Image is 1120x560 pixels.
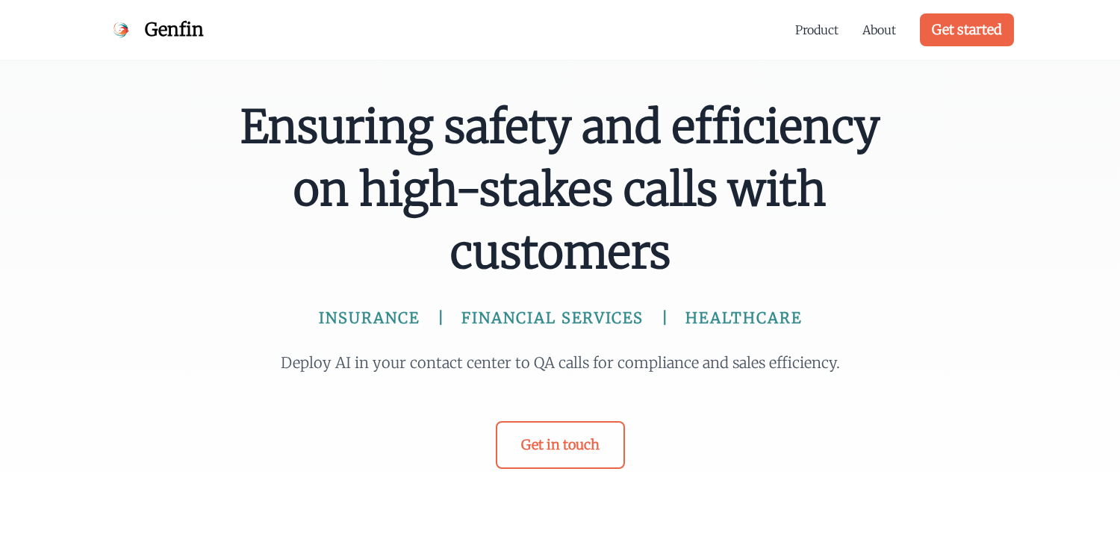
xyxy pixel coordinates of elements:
span: | [438,308,444,329]
span: FINANCIAL SERVICES [461,308,644,329]
a: About [862,21,896,39]
p: Deploy AI in your contact center to QA calls for compliance and sales efficiency. [273,352,847,373]
span: Ensuring safety and efficiency on high-stakes calls with customers [237,96,883,284]
span: | [662,308,668,329]
span: HEALTHCARE [685,308,802,329]
a: Get in touch [496,421,625,469]
span: INSURANCE [319,308,420,329]
a: Genfin [106,15,204,45]
a: Product [795,21,839,39]
img: Genfin Logo [106,15,136,45]
a: Get started [920,13,1014,46]
span: Genfin [145,18,204,42]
